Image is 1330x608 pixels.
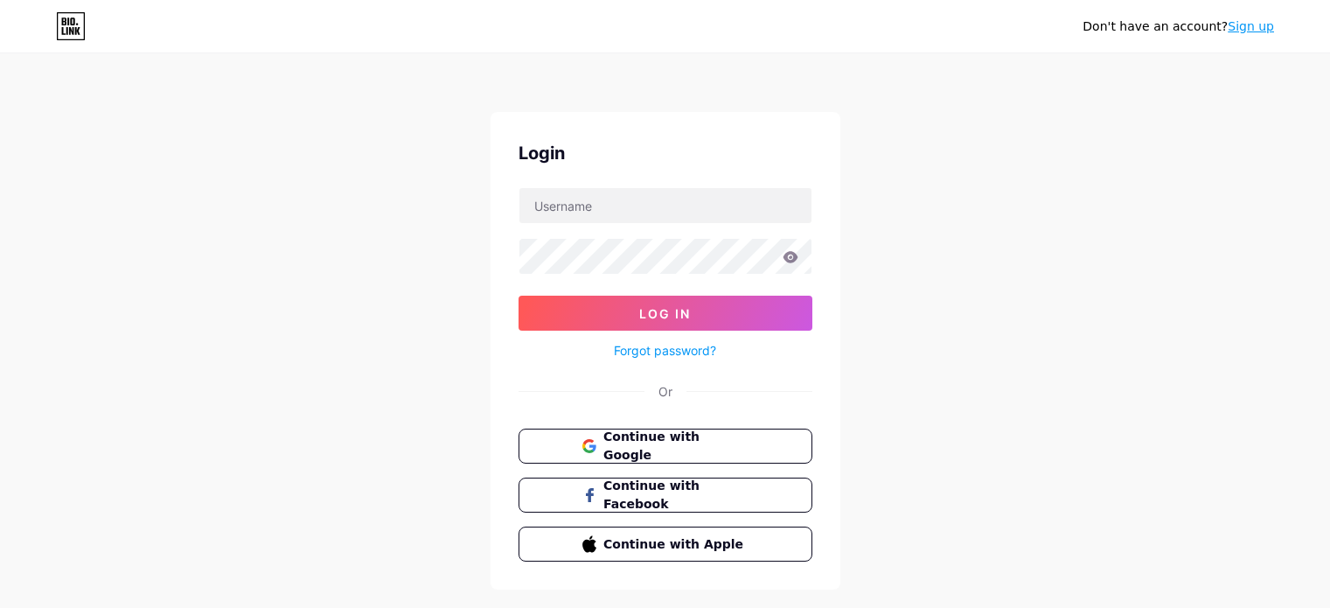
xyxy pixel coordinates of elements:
[519,527,812,562] button: Continue with Apple
[1228,19,1274,33] a: Sign up
[519,296,812,331] button: Log In
[519,188,811,223] input: Username
[519,429,812,464] button: Continue with Google
[603,477,748,514] span: Continue with Facebook
[1083,17,1274,36] div: Don't have an account?
[603,535,748,554] span: Continue with Apple
[519,478,812,513] button: Continue with Facebook
[614,341,716,360] a: Forgot password?
[603,428,748,465] span: Continue with Google
[519,140,812,166] div: Login
[658,382,672,401] div: Or
[639,306,691,321] span: Log In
